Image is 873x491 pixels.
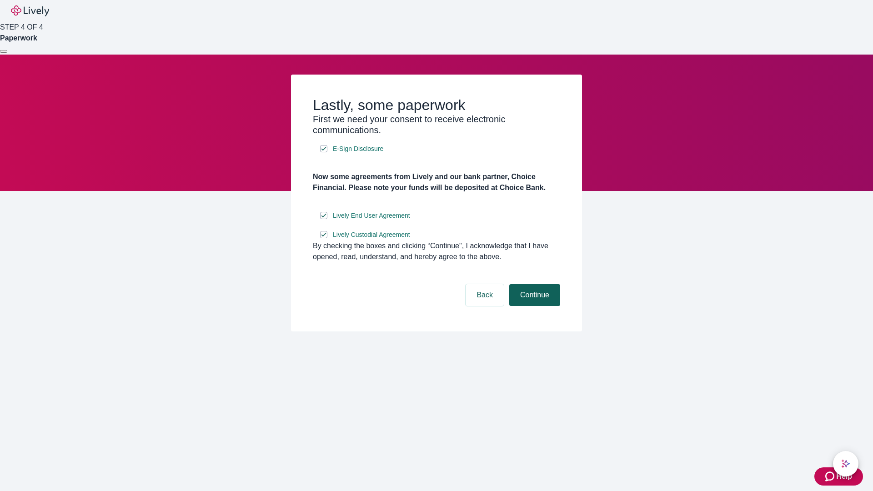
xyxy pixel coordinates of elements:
[331,229,412,240] a: e-sign disclosure document
[833,451,858,476] button: chat
[814,467,863,486] button: Zendesk support iconHelp
[11,5,49,16] img: Lively
[333,230,410,240] span: Lively Custodial Agreement
[825,471,836,482] svg: Zendesk support icon
[509,284,560,306] button: Continue
[331,210,412,221] a: e-sign disclosure document
[333,211,410,220] span: Lively End User Agreement
[331,143,385,155] a: e-sign disclosure document
[313,171,560,193] h4: Now some agreements from Lively and our bank partner, Choice Financial. Please note your funds wi...
[313,96,560,114] h2: Lastly, some paperwork
[313,240,560,262] div: By checking the boxes and clicking “Continue", I acknowledge that I have opened, read, understand...
[466,284,504,306] button: Back
[836,471,852,482] span: Help
[841,459,850,468] svg: Lively AI Assistant
[313,114,560,135] h3: First we need your consent to receive electronic communications.
[333,144,383,154] span: E-Sign Disclosure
